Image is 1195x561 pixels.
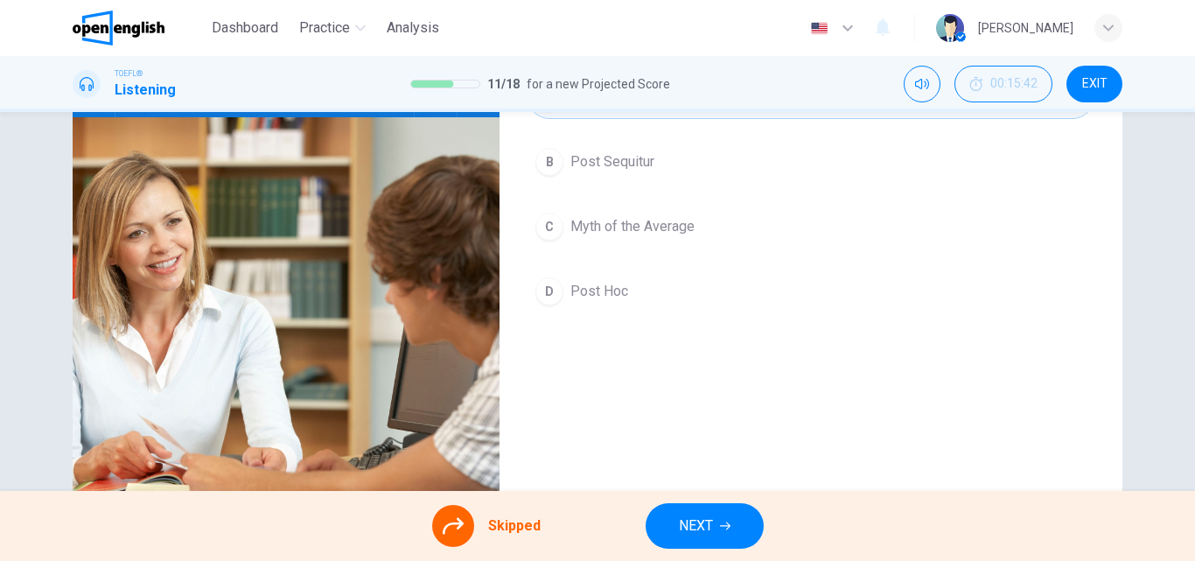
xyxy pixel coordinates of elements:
h1: Listening [115,80,176,101]
button: 00:15:42 [954,66,1052,102]
div: [PERSON_NAME] [978,18,1073,39]
button: Dashboard [205,12,285,44]
span: EXIT [1082,77,1108,91]
a: OpenEnglish logo [73,11,205,46]
button: Analysis [380,12,446,44]
button: Practice [292,12,373,44]
span: 11 / 18 [487,74,520,95]
img: OpenEnglish logo [73,11,164,46]
img: en [808,22,830,35]
div: Hide [954,66,1052,102]
span: 00:15:42 [990,77,1038,91]
img: Profile picture [936,14,964,42]
span: Skipped [488,515,541,536]
button: EXIT [1066,66,1122,102]
span: TOEFL® [115,67,143,80]
button: NEXT [646,503,764,549]
img: Student Professor Consultation [73,117,500,543]
span: Practice [299,18,350,39]
span: Dashboard [212,18,278,39]
div: Mute [904,66,940,102]
span: NEXT [679,514,713,538]
span: for a new Projected Score [527,74,670,95]
span: Analysis [387,18,439,39]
